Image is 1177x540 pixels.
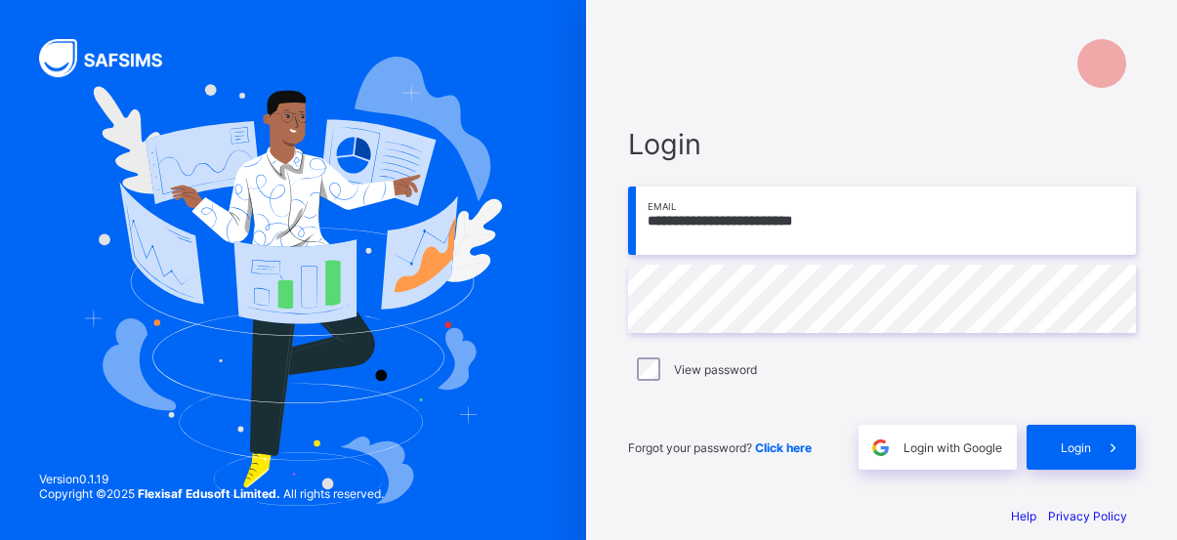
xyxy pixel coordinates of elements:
strong: Flexisaf Edusoft Limited. [138,486,280,501]
span: Login [628,127,1136,161]
a: Privacy Policy [1048,509,1127,523]
label: View password [674,362,757,377]
span: Version 0.1.19 [39,472,384,486]
img: SAFSIMS Logo [39,39,186,77]
img: google.396cfc9801f0270233282035f929180a.svg [869,436,892,459]
span: Forgot your password? [628,440,812,455]
span: Copyright © 2025 All rights reserved. [39,486,384,501]
img: Hero Image [84,57,502,507]
a: Help [1011,509,1036,523]
span: Login with Google [904,440,1002,455]
a: Click here [755,440,812,455]
span: Login [1061,440,1091,455]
